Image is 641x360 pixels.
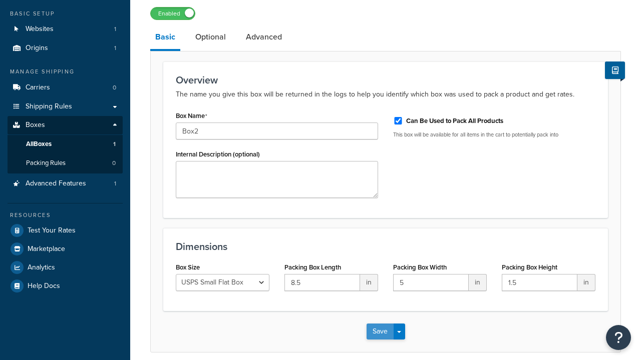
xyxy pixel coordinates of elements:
span: Shipping Rules [26,102,72,111]
label: Internal Description (optional) [176,150,260,158]
span: in [360,274,378,291]
button: Show Help Docs [605,61,625,79]
span: Packing Rules [26,159,66,167]
a: Carriers0 [8,78,123,97]
label: Packing Box Height [502,263,557,271]
a: AllBoxes1 [8,135,123,153]
a: Basic [150,25,180,51]
span: 0 [113,83,116,92]
span: Advanced Features [26,179,86,188]
span: in [577,274,595,291]
a: Shipping Rules [8,97,123,116]
li: Websites [8,20,123,38]
a: Boxes [8,116,123,134]
span: Marketplace [28,245,65,253]
label: Can Be Used to Pack All Products [406,116,503,125]
span: Help Docs [28,282,60,290]
h3: Overview [176,74,595,85]
span: Boxes [26,121,45,129]
a: Analytics [8,258,123,276]
span: 1 [113,140,116,148]
span: 0 [112,159,116,167]
span: Origins [26,44,48,52]
span: 1 [114,44,116,52]
span: 1 [114,25,116,33]
button: Open Resource Center [606,325,631,350]
span: 1 [114,179,116,188]
span: Test Your Rates [28,226,76,235]
a: Optional [190,25,231,49]
li: Boxes [8,116,123,173]
p: The name you give this box will be returned in the logs to help you identify which box was used t... [176,88,595,100]
a: Help Docs [8,277,123,295]
label: Packing Box Width [393,263,447,271]
span: in [469,274,487,291]
a: Test Your Rates [8,221,123,239]
button: Save [367,323,394,339]
span: All Boxes [26,140,52,148]
li: Packing Rules [8,154,123,172]
li: Origins [8,39,123,57]
label: Enabled [151,7,195,19]
span: Websites [26,25,54,33]
a: Advanced [241,25,287,49]
label: Packing Box Length [284,263,341,271]
a: Advanced Features1 [8,174,123,193]
a: Origins1 [8,39,123,57]
li: Advanced Features [8,174,123,193]
div: Manage Shipping [8,67,123,76]
div: Basic Setup [8,9,123,18]
label: Box Size [176,263,200,271]
a: Websites1 [8,20,123,38]
li: Carriers [8,78,123,97]
label: Box Name [176,112,207,120]
a: Marketplace [8,240,123,258]
span: Analytics [28,263,55,272]
h3: Dimensions [176,241,595,252]
span: Carriers [26,83,50,92]
a: Packing Rules0 [8,154,123,172]
p: This box will be available for all items in the cart to potentially pack into [393,131,595,138]
div: Resources [8,211,123,219]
